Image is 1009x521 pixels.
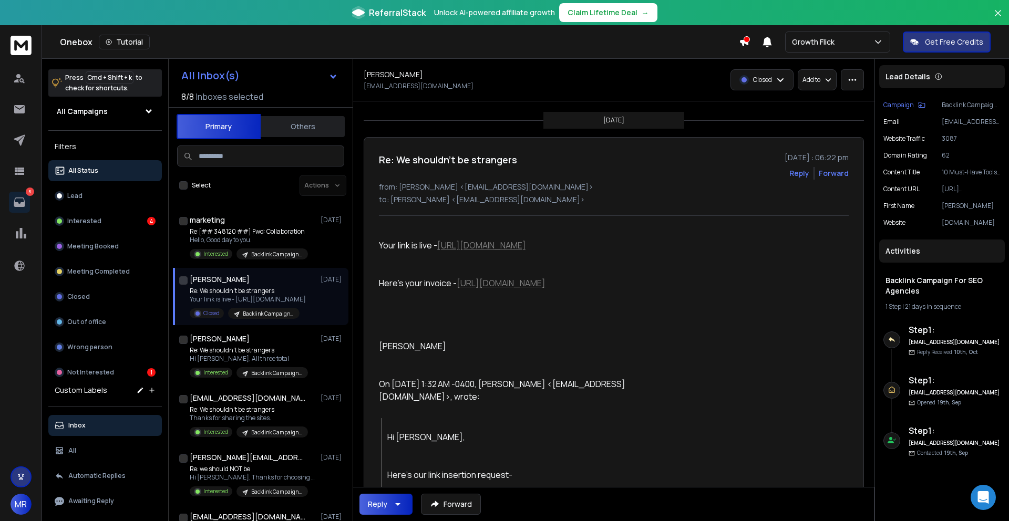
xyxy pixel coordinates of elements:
p: Content URL [883,185,920,193]
p: Awaiting Reply [68,497,114,505]
div: Open Intercom Messenger [971,485,996,510]
p: Out of office [67,318,106,326]
button: Lead [48,185,162,206]
span: 1 Step [886,302,901,311]
h1: Re: We shouldn't be strangers [379,152,517,167]
button: Others [261,115,345,138]
p: [EMAIL_ADDRESS][DOMAIN_NAME] [942,118,1001,126]
p: Not Interested [67,368,114,377]
h1: [PERSON_NAME] [190,274,250,285]
button: Awaiting Reply [48,491,162,512]
p: 62 [942,151,1001,160]
p: Backlink Campaign For SEO Agencies [251,251,302,258]
button: Campaign [883,101,925,109]
p: Hello, Good day to you. [190,236,308,244]
span: 19th, Sep [938,399,961,406]
button: Reply [359,494,413,515]
button: Meeting Booked [48,236,162,257]
button: Not Interested1 [48,362,162,383]
p: First Name [883,202,914,210]
p: website [883,218,905,227]
p: Interested [203,369,228,377]
a: 5 [9,192,30,213]
p: Your link is live - [URL][DOMAIN_NAME] [190,295,306,304]
p: [DATE] [603,116,624,124]
button: Reply [789,168,809,179]
button: All Status [48,160,162,181]
p: [PERSON_NAME] [942,202,1001,210]
p: Press to check for shortcuts. [65,72,142,93]
p: Thanks for sharing the sites. [190,414,308,422]
button: Meeting Completed [48,261,162,282]
button: Close banner [991,6,1005,32]
a: [URL][DOMAIN_NAME] [457,277,545,289]
button: All Campaigns [48,101,162,122]
div: 1 [147,368,156,377]
p: Backlink Campaign For SEO Agencies [251,369,302,377]
p: Closed [67,293,90,301]
h6: Step 1 : [909,424,1001,437]
p: Lead Details [886,71,930,82]
h6: Step 1 : [909,324,1001,336]
p: 3087 [942,134,1001,143]
h3: Inboxes selected [196,90,263,103]
button: All [48,440,162,461]
div: Onebox [60,35,739,49]
h1: [PERSON_NAME][EMAIL_ADDRESS][DOMAIN_NAME] [190,452,305,463]
button: Closed [48,286,162,307]
h1: [EMAIL_ADDRESS][DOMAIN_NAME] [190,393,305,403]
button: Interested4 [48,211,162,232]
h6: [EMAIL_ADDRESS][DOMAIN_NAME] [909,439,1001,447]
button: Wrong person [48,337,162,358]
h1: Backlink Campaign For SEO Agencies [886,275,998,296]
p: Opened [917,399,961,407]
p: [DATE] [321,394,344,402]
span: 19th, Sep [944,449,968,456]
p: Backlink Campaign For SEO Agencies [251,429,302,436]
p: [DATE] [321,513,344,521]
button: Out of office [48,311,162,332]
p: [DATE] [321,216,344,224]
label: Select [192,181,211,190]
p: Contacted [917,449,968,457]
div: Forward [819,168,849,179]
span: Cmd + Shift + k [86,71,133,84]
p: Domain Rating [883,151,927,160]
p: Backlink Campaign For SEO Agencies [942,101,1001,109]
button: Forward [421,494,481,515]
p: All [68,446,76,455]
p: Reply Received [917,348,978,356]
p: Interested [203,487,228,495]
button: MR [11,494,32,515]
button: Automatic Replies [48,465,162,486]
p: Closed [753,76,772,84]
span: 8 / 8 [181,90,194,103]
p: Re:[## 348120 ##] Fwd: Collaboration [190,227,308,236]
a: [URL][DOMAIN_NAME] [437,239,526,251]
p: Hi [PERSON_NAME], All three total [190,355,308,363]
h1: All Campaigns [57,106,108,117]
p: Hi [PERSON_NAME], Thanks for choosing the [190,473,316,482]
p: Meeting Booked [67,242,119,251]
button: Claim Lifetime Deal→ [559,3,657,22]
p: Backlink Campaign For SEO Agencies [243,310,293,318]
p: Get Free Credits [925,37,983,47]
h6: [EMAIL_ADDRESS][DOMAIN_NAME] [909,338,1001,346]
div: 4 [147,217,156,225]
h6: [EMAIL_ADDRESS][DOMAIN_NAME] [909,389,1001,397]
p: to: [PERSON_NAME] <[EMAIL_ADDRESS][DOMAIN_NAME]> [379,194,849,205]
h3: Custom Labels [55,385,107,395]
button: Inbox [48,415,162,436]
h1: [PERSON_NAME] [190,334,250,344]
div: | [886,303,998,311]
p: [DATE] [321,275,344,284]
div: Activities [879,239,1005,263]
p: [DATE] : 06:22 pm [785,152,849,163]
p: Unlock AI-powered affiliate growth [434,7,555,18]
p: Add to [802,76,820,84]
p: Closed [203,309,220,317]
p: Wrong person [67,343,112,351]
p: Meeting Completed [67,267,130,276]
